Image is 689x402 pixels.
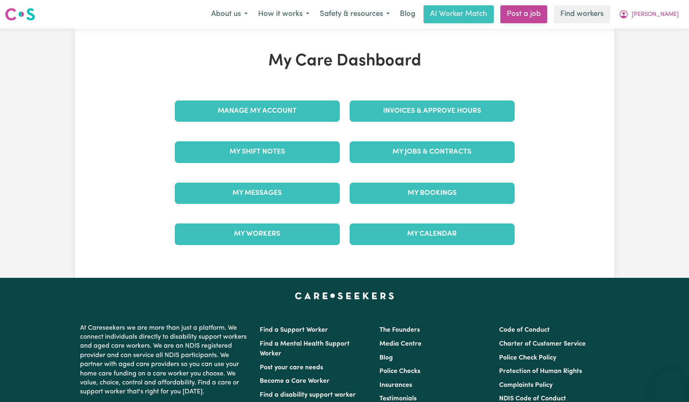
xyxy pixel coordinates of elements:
a: Charter of Customer Service [499,341,586,347]
a: Protection of Human Rights [499,368,582,375]
a: My Bookings [350,183,515,204]
a: Invoices & Approve Hours [350,100,515,122]
iframe: Button to launch messaging window [656,369,682,395]
a: AI Worker Match [424,5,494,23]
a: Blog [379,355,393,361]
a: Become a Care Worker [260,378,330,384]
a: Police Check Policy [499,355,556,361]
button: My Account [613,6,684,23]
a: Manage My Account [175,100,340,122]
a: My Shift Notes [175,141,340,163]
a: My Calendar [350,223,515,245]
a: Blog [395,5,420,23]
a: Post a job [500,5,547,23]
button: Safety & resources [314,6,395,23]
a: My Jobs & Contracts [350,141,515,163]
span: [PERSON_NAME] [632,10,679,19]
a: Police Checks [379,368,420,375]
a: The Founders [379,327,420,333]
a: Careseekers logo [5,5,35,24]
a: Find a Mental Health Support Worker [260,341,350,357]
a: Post your care needs [260,364,323,371]
a: NDIS Code of Conduct [499,395,566,402]
h1: My Care Dashboard [170,51,520,71]
a: Insurances [379,382,412,389]
a: Find workers [554,5,610,23]
button: How it works [253,6,314,23]
a: Careseekers home page [295,293,394,299]
a: Find a disability support worker [260,392,356,398]
p: At Careseekers we are more than just a platform. We connect individuals directly to disability su... [80,320,250,400]
a: Code of Conduct [499,327,550,333]
a: Testimonials [379,395,417,402]
a: My Messages [175,183,340,204]
a: My Workers [175,223,340,245]
a: Complaints Policy [499,382,553,389]
button: About us [206,6,253,23]
a: Media Centre [379,341,421,347]
a: Find a Support Worker [260,327,328,333]
img: Careseekers logo [5,7,35,22]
